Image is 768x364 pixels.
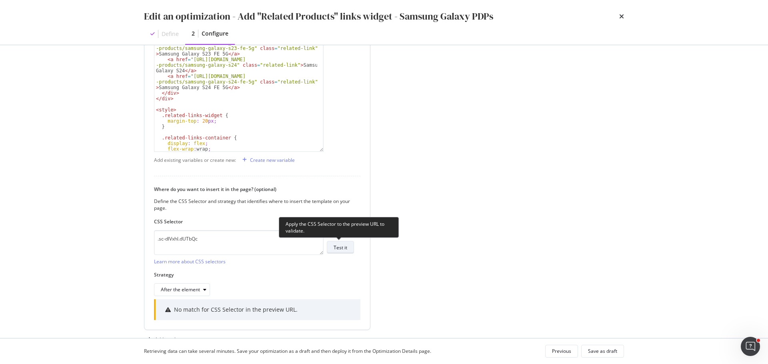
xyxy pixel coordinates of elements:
div: After the element [161,287,200,292]
div: Edit an optimization - Add "Related Products" links widget - Samsung Galaxy PDPs [144,10,493,23]
button: Previous [545,345,578,358]
iframe: Intercom live chat [741,337,760,356]
div: Configure [202,30,228,38]
div: Define [162,30,179,38]
button: Create new variable [239,153,295,166]
label: Strategy [154,271,354,278]
div: 2 [192,30,195,38]
button: Add an element [144,333,200,346]
button: Save as draft [581,345,624,358]
div: Add an element [155,337,190,342]
a: Learn more about CSS selectors [154,258,226,265]
div: Save as draft [588,348,617,354]
button: Test it [327,241,354,254]
div: Add existing variables or create new: [154,157,236,163]
textarea: .sc-dlVxhl.dUTbQc [154,230,324,255]
div: times [619,10,624,23]
div: No match for CSS Selector in the preview URL. [174,306,298,314]
div: Apply the CSS Selector to the preview URL to validate. [279,217,399,238]
div: Previous [552,348,571,354]
div: Test it [334,244,347,251]
button: After the element [154,283,210,296]
div: Define the CSS Selector and strategy that identifies where to insert the template on your page. [154,198,354,211]
div: Retrieving data can take several minutes. Save your optimization as a draft and then deploy it fr... [144,348,431,354]
div: Create new variable [250,157,295,163]
label: CSS Selector [154,218,354,225]
label: Where do you want to insert it in the page? (optional) [154,186,354,193]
